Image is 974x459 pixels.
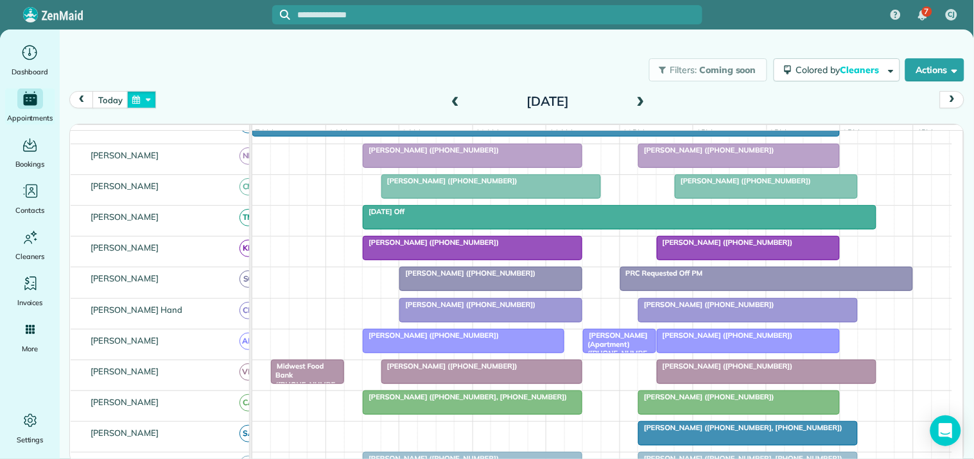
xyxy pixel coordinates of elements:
span: VM [239,363,257,381]
span: [PERSON_NAME] ([PHONE_NUMBER], [PHONE_NUMBER]) [362,392,568,401]
a: Cleaners [5,227,55,263]
span: Colored by [796,64,883,76]
span: Settings [17,433,44,446]
span: [PERSON_NAME] ([PHONE_NUMBER]) [638,392,775,401]
span: SC [239,271,257,288]
span: [PERSON_NAME] ([PHONE_NUMBER]) [381,176,518,185]
span: Dashboard [12,65,48,78]
span: AM [239,333,257,350]
a: Dashboard [5,42,55,78]
span: [PERSON_NAME] (Apartment) ([PHONE_NUMBER]) [582,331,648,367]
span: Cleaners [15,250,44,263]
span: Invoices [17,296,43,309]
span: [PERSON_NAME] [88,366,162,376]
span: Cleaners [840,64,882,76]
span: [PERSON_NAME] Hand [88,305,185,315]
span: [PERSON_NAME] ([PHONE_NUMBER]) [674,176,812,185]
span: [PERSON_NAME] ([PHONE_NUMBER]) [362,238,500,247]
span: KD [239,240,257,257]
span: CH [239,302,257,319]
span: [PERSON_NAME] [88,273,162,283]
span: 10am [473,128,502,138]
button: Colored byCleaners [774,58,900,81]
span: Coming soon [699,64,757,76]
span: Contacts [15,204,44,217]
span: [PERSON_NAME] [88,335,162,346]
div: Open Intercom Messenger [930,415,961,446]
span: [PERSON_NAME] [88,242,162,253]
span: [PERSON_NAME] ([PHONE_NUMBER]) [362,331,500,340]
span: [PERSON_NAME] ([PHONE_NUMBER]) [656,362,794,371]
svg: Focus search [280,10,290,20]
a: Bookings [5,135,55,171]
span: 1pm [693,128,716,138]
span: [PERSON_NAME] ([PHONE_NUMBER]) [656,331,794,340]
span: 7 [925,6,929,17]
a: Appointments [5,88,55,124]
span: [PERSON_NAME] ([PHONE_NUMBER]) [362,146,500,154]
span: [PERSON_NAME] ([PHONE_NUMBER]) [656,238,794,247]
span: [PERSON_NAME] [88,397,162,407]
span: 3pm [840,128,863,138]
a: Invoices [5,273,55,309]
h2: [DATE] [467,94,628,108]
span: CJ [948,10,955,20]
a: Settings [5,410,55,446]
span: [PERSON_NAME] ([PHONE_NUMBER]) [638,146,775,154]
span: 11am [546,128,575,138]
button: today [92,91,128,108]
span: [PERSON_NAME] [88,150,162,160]
span: [DATE] Off [362,207,405,216]
span: 2pm [767,128,790,138]
button: next [940,91,964,108]
span: Appointments [7,112,53,124]
span: [PERSON_NAME] [88,428,162,438]
span: CA [239,394,257,412]
span: 8am [326,128,350,138]
span: Midwest Food Bank ([PHONE_NUMBER]) [270,362,335,398]
span: 4pm [914,128,936,138]
span: [PERSON_NAME] [88,181,162,191]
span: 7am [252,128,276,138]
div: 7 unread notifications [909,1,936,29]
span: ND [239,147,257,165]
span: [PERSON_NAME] [88,212,162,222]
span: 9am [399,128,423,138]
button: Actions [905,58,964,81]
button: Focus search [272,10,290,20]
span: CM [239,178,257,196]
span: 12pm [620,128,648,138]
span: [PERSON_NAME] ([PHONE_NUMBER]) [399,269,536,278]
span: [PERSON_NAME] ([PHONE_NUMBER]) [638,300,775,309]
span: TM [239,209,257,226]
a: Contacts [5,181,55,217]
span: PRC Requested Off PM [620,269,704,278]
span: [PERSON_NAME] ([PHONE_NUMBER]) [399,300,536,309]
span: SA [239,425,257,442]
span: [PERSON_NAME] ([PHONE_NUMBER], [PHONE_NUMBER]) [638,423,843,432]
span: More [22,342,38,355]
span: Bookings [15,158,45,171]
span: Filters: [670,64,697,76]
span: [PERSON_NAME] ([PHONE_NUMBER]) [381,362,518,371]
button: prev [69,91,94,108]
